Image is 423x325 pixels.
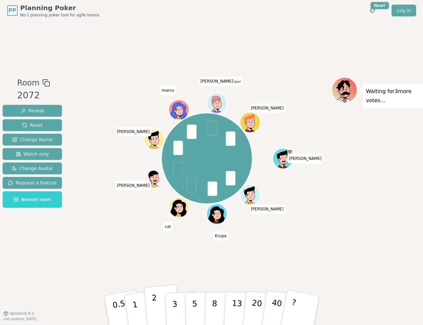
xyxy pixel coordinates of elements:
[213,231,228,240] span: Click to change your name
[7,3,100,18] a: PPPlanning PokerNo.1 planning poker tool for agile teams
[392,5,416,16] a: Log in
[8,180,57,186] span: Request a feature
[366,87,420,105] p: Waiting for 3 more votes...
[22,122,43,128] span: Reset
[249,104,285,113] span: Click to change your name
[3,317,37,321] span: Last updated: [DATE]
[17,77,39,89] span: Room
[233,80,241,83] span: (you)
[20,12,100,18] span: No.1 planning poker tool for agile teams
[3,134,62,145] button: Change Name
[371,2,389,9] div: New!
[13,196,51,203] span: Named room
[3,148,62,160] button: Watch only
[3,191,62,208] button: Named room
[160,86,176,95] span: Click to change your name
[3,105,62,117] button: Reveal
[16,151,49,157] span: Watch only
[3,177,62,189] button: Request a feature
[287,154,323,163] span: Click to change your name
[3,311,34,316] button: Version0.9.2
[21,107,44,114] span: Reveal
[9,7,16,14] span: PP
[367,5,378,16] button: New!
[3,119,62,131] button: Reset
[12,136,52,143] span: Change Name
[249,204,285,214] span: Click to change your name
[11,165,53,172] span: Change Avatar
[3,162,62,174] button: Change Avatar
[207,93,226,112] button: Click to change your avatar
[115,127,151,136] span: Click to change your name
[199,77,242,86] span: Click to change your name
[163,222,173,231] span: Click to change your name
[17,89,50,102] div: 2072
[287,149,293,154] span: shrutee is the host
[20,3,100,12] span: Planning Poker
[10,311,34,316] span: Version 0.9.2
[115,181,151,190] span: Click to change your name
